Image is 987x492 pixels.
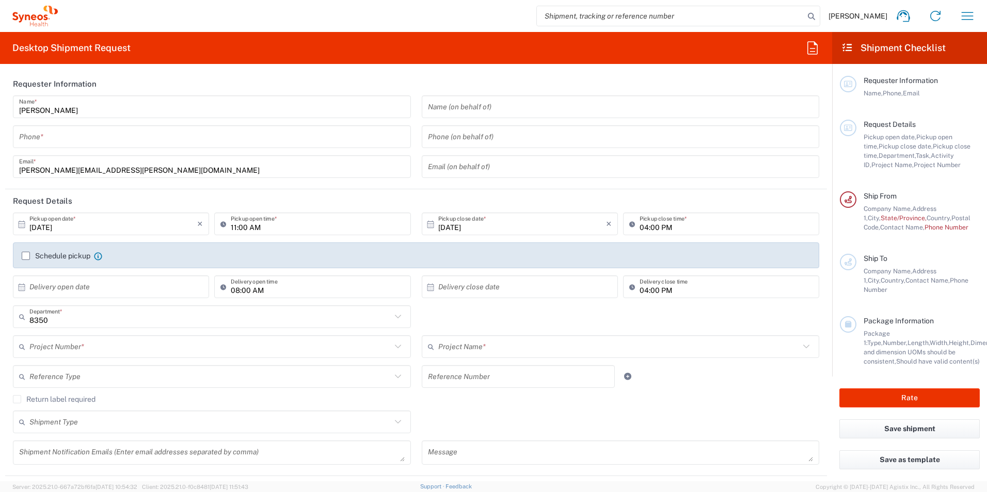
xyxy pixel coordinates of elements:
a: Add Reference [620,369,635,384]
span: Request Details [864,120,916,128]
span: Task, [916,152,931,159]
span: [DATE] 11:51:43 [210,484,248,490]
span: Width, [930,339,949,347]
span: Ship From [864,192,897,200]
span: Phone Number [925,223,968,231]
span: Length, [908,339,930,347]
span: Ship To [864,254,887,263]
span: Pickup open date, [864,133,916,141]
span: Project Name, [871,161,914,169]
h2: Desktop Shipment Request [12,42,131,54]
i: × [197,216,203,232]
span: Company Name, [864,267,912,275]
span: Country, [881,276,905,284]
span: Contact Name, [905,276,950,284]
input: Shipment, tracking or reference number [537,6,804,26]
span: [DATE] 10:54:32 [95,484,137,490]
span: Company Name, [864,205,912,212]
span: Server: 2025.21.0-667a72bf6fa [12,484,137,490]
button: Rate [839,388,980,407]
i: × [606,216,612,232]
button: Save as template [839,450,980,469]
h2: Requester Information [13,79,97,89]
span: State/Province, [881,214,927,222]
span: Phone, [883,89,903,97]
span: Country, [927,214,951,222]
span: Copyright © [DATE]-[DATE] Agistix Inc., All Rights Reserved [816,482,975,491]
span: Number, [883,339,908,347]
span: Should have valid content(s) [896,357,980,365]
span: Package 1: [864,330,890,347]
span: Project Number [914,161,961,169]
span: City, [868,214,881,222]
span: Package Information [864,317,934,325]
span: Contact Name, [880,223,925,231]
button: Save shipment [839,419,980,438]
a: Support [420,483,446,489]
span: Department, [879,152,916,159]
h2: Request Details [13,196,72,206]
a: Feedback [445,483,472,489]
span: Email [903,89,920,97]
span: Name, [864,89,883,97]
span: [PERSON_NAME] [829,11,887,21]
label: Return label required [13,395,95,403]
span: Client: 2025.21.0-f0c8481 [142,484,248,490]
h2: Shipment Checklist [841,42,946,54]
span: Requester Information [864,76,938,85]
span: Type, [867,339,883,347]
span: City, [868,276,881,284]
span: Height, [949,339,970,347]
span: Pickup close date, [879,142,933,150]
label: Schedule pickup [22,252,90,260]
